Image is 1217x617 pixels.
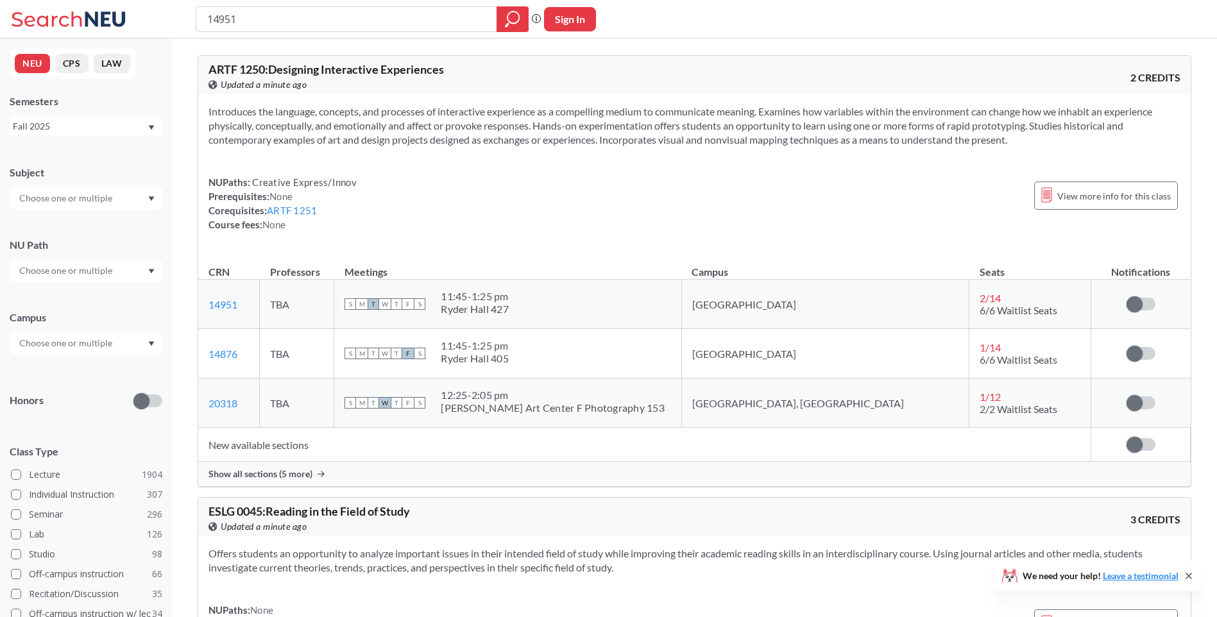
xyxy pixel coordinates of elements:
section: Introduces the language, concepts, and processes of interactive experience as a compelling medium... [209,105,1180,147]
th: Campus [681,252,969,280]
span: Class Type [10,444,162,459]
span: 3 CREDITS [1130,512,1180,527]
span: T [391,348,402,359]
svg: magnifying glass [505,10,520,28]
span: F [402,397,414,409]
span: View more info for this class [1057,188,1171,204]
label: Lecture [11,466,162,483]
span: 2/2 Waitlist Seats [980,403,1057,415]
a: 20318 [209,397,237,409]
span: Updated a minute ago [221,78,307,92]
svg: Dropdown arrow [148,341,155,346]
input: Choose one or multiple [13,190,121,206]
div: 11:45 - 1:25 pm [441,339,509,352]
td: [GEOGRAPHIC_DATA], [GEOGRAPHIC_DATA] [681,378,969,428]
label: Studio [11,546,162,562]
span: S [414,298,425,310]
span: 1 / 14 [980,341,1001,353]
span: F [402,298,414,310]
input: Class, professor, course number, "phrase" [206,8,488,30]
input: Choose one or multiple [13,335,121,351]
span: T [391,298,402,310]
span: T [368,298,379,310]
div: Ryder Hall 405 [441,352,509,365]
th: Notifications [1091,252,1191,280]
span: Creative Express/Innov [250,176,357,188]
div: Dropdown arrow [10,332,162,354]
span: We need your help! [1023,571,1179,580]
span: 126 [147,527,162,541]
div: Semesters [10,94,162,108]
span: ARTF 1250 : Designing Interactive Experiences [209,62,444,76]
div: Dropdown arrow [10,260,162,282]
span: 98 [152,547,162,561]
span: Updated a minute ago [221,520,307,534]
label: Recitation/Discussion [11,586,162,602]
span: 6/6 Waitlist Seats [980,353,1057,366]
svg: Dropdown arrow [148,269,155,274]
div: NUPaths: Prerequisites: Corequisites: Course fees: [209,175,357,232]
span: T [368,397,379,409]
td: New available sections [198,428,1091,462]
span: 35 [152,587,162,601]
a: 14951 [209,298,237,310]
span: M [356,397,368,409]
span: None [250,604,273,616]
div: Subject [10,165,162,180]
p: Honors [10,393,44,408]
span: S [345,298,356,310]
label: Individual Instruction [11,486,162,503]
span: Show all sections (5 more) [209,468,312,480]
label: Off-campus instruction [11,566,162,582]
a: 14876 [209,348,237,360]
button: NEU [15,54,50,73]
svg: Dropdown arrow [148,196,155,201]
th: Meetings [334,252,681,280]
span: 296 [147,507,162,521]
span: 2 CREDITS [1130,71,1180,85]
div: CRN [209,265,230,279]
div: magnifying glass [497,6,529,32]
span: W [379,397,391,409]
div: Fall 2025 [13,119,147,133]
div: [PERSON_NAME] Art Center F Photography 153 [441,401,665,414]
span: None [262,219,285,230]
svg: Dropdown arrow [148,125,155,130]
span: T [391,397,402,409]
th: Seats [969,252,1091,280]
section: Offers students an opportunity to analyze important issues in their intended field of study while... [209,546,1180,575]
td: TBA [260,329,334,378]
span: T [368,348,379,359]
div: Show all sections (5 more) [198,462,1191,486]
span: S [345,348,356,359]
td: [GEOGRAPHIC_DATA] [681,329,969,378]
span: ESLG 0045 : Reading in the Field of Study [209,504,410,518]
span: W [379,348,391,359]
a: ARTF 1251 [267,205,317,216]
span: None [269,190,293,202]
span: 2 / 14 [980,292,1001,304]
span: M [356,348,368,359]
span: M [356,298,368,310]
button: CPS [55,54,89,73]
span: F [402,348,414,359]
span: 1 / 12 [980,391,1001,403]
span: S [345,397,356,409]
th: Professors [260,252,334,280]
button: Sign In [544,7,596,31]
span: W [379,298,391,310]
span: S [414,348,425,359]
span: 66 [152,567,162,581]
span: 6/6 Waitlist Seats [980,304,1057,316]
div: Campus [10,310,162,325]
div: Ryder Hall 427 [441,303,509,316]
a: Leave a testimonial [1103,570,1179,581]
button: LAW [94,54,130,73]
span: 307 [147,487,162,502]
span: 1904 [142,468,162,482]
td: TBA [260,280,334,329]
input: Choose one or multiple [13,263,121,278]
label: Lab [11,526,162,543]
span: S [414,397,425,409]
td: TBA [260,378,334,428]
